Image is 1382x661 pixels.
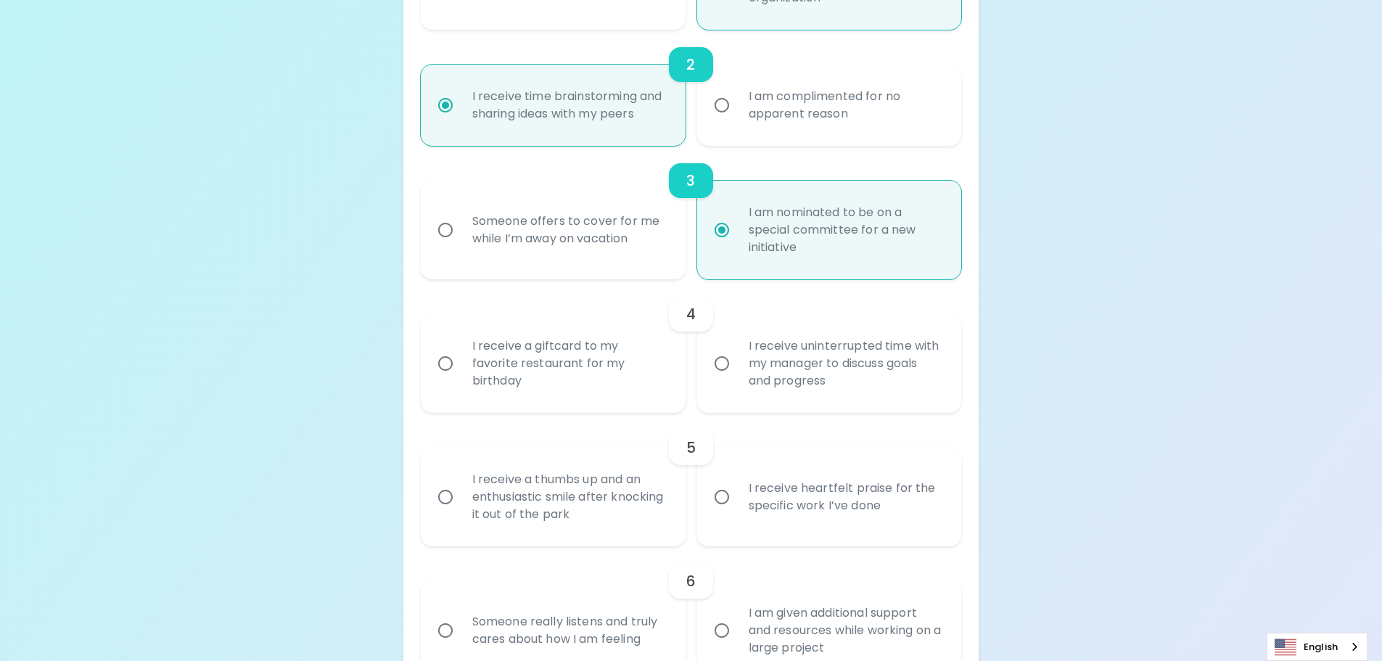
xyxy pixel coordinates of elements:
div: I receive a giftcard to my favorite restaurant for my birthday [461,320,678,407]
a: English [1267,633,1367,660]
div: I am complimented for no apparent reason [737,70,954,140]
div: I am nominated to be on a special committee for a new initiative [737,186,954,274]
div: I receive a thumbs up and an enthusiastic smile after knocking it out of the park [461,453,678,541]
h6: 2 [686,53,695,76]
h6: 5 [686,436,696,459]
h6: 6 [686,570,696,593]
div: I receive heartfelt praise for the specific work I’ve done [737,462,954,532]
div: choice-group-check [421,146,962,279]
div: choice-group-check [421,30,962,146]
h6: 3 [686,169,695,192]
div: I receive uninterrupted time with my manager to discuss goals and progress [737,320,954,407]
div: Language [1267,633,1367,661]
div: I receive time brainstorming and sharing ideas with my peers [461,70,678,140]
aside: Language selected: English [1267,633,1367,661]
div: Someone offers to cover for me while I’m away on vacation [461,195,678,265]
h6: 4 [686,303,696,326]
div: choice-group-check [421,413,962,546]
div: choice-group-check [421,279,962,413]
